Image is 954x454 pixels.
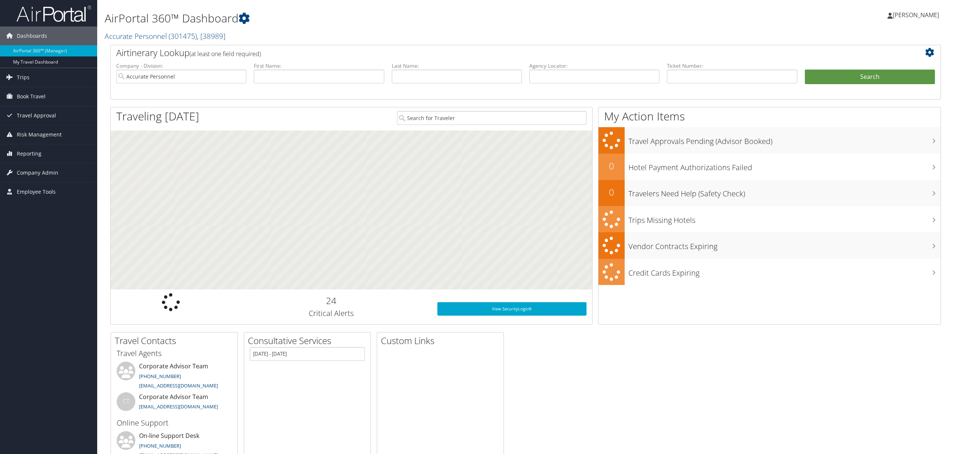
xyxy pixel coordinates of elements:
span: Trips [17,68,30,87]
span: Dashboards [17,27,47,45]
a: [PHONE_NUMBER] [139,442,181,449]
span: Company Admin [17,163,58,182]
h2: 0 [598,186,625,199]
h3: Credit Cards Expiring [628,264,941,278]
a: [EMAIL_ADDRESS][DOMAIN_NAME] [139,382,218,389]
h2: Custom Links [381,334,504,347]
span: Employee Tools [17,182,56,201]
h1: AirPortal 360™ Dashboard [105,10,666,26]
a: Trips Missing Hotels [598,206,941,233]
a: View SecurityLogic® [437,302,587,316]
div: CT [117,392,135,411]
label: First Name: [254,62,384,70]
span: (at least one field required) [190,50,261,58]
h3: Travel Agents [117,348,232,359]
a: [PHONE_NUMBER] [139,373,181,380]
span: Book Travel [17,87,46,106]
a: [EMAIL_ADDRESS][DOMAIN_NAME] [139,403,218,410]
input: Search for Traveler [397,111,587,125]
h3: Critical Alerts [237,308,426,319]
a: Accurate Personnel [105,31,225,41]
button: Search [805,70,935,85]
label: Company - Division: [116,62,246,70]
label: Agency Locator: [529,62,659,70]
label: Last Name: [392,62,522,70]
label: Ticket Number: [667,62,797,70]
img: airportal-logo.png [16,5,91,22]
h3: Travelers Need Help (Safety Check) [628,185,941,199]
h2: 24 [237,294,426,307]
a: Vendor Contracts Expiring [598,232,941,259]
span: ( 301475 ) [169,31,197,41]
h1: Traveling [DATE] [116,108,199,124]
h2: Travel Contacts [115,334,237,347]
a: 0Hotel Payment Authorizations Failed [598,154,941,180]
li: Corporate Advisor Team [113,392,236,417]
h3: Trips Missing Hotels [628,211,941,226]
a: Credit Cards Expiring [598,259,941,285]
span: [PERSON_NAME] [893,11,939,19]
h3: Travel Approvals Pending (Advisor Booked) [628,132,941,147]
span: Risk Management [17,125,62,144]
h3: Hotel Payment Authorizations Failed [628,159,941,173]
h3: Online Support [117,418,232,428]
h3: Vendor Contracts Expiring [628,237,941,252]
h2: 0 [598,160,625,172]
h2: Airtinerary Lookup [116,46,866,59]
h1: My Action Items [598,108,941,124]
a: [PERSON_NAME] [887,4,947,26]
li: Corporate Advisor Team [113,362,236,392]
span: Travel Approval [17,106,56,125]
a: Travel Approvals Pending (Advisor Booked) [598,127,941,154]
a: 0Travelers Need Help (Safety Check) [598,180,941,206]
span: , [ 38989 ] [197,31,225,41]
h2: Consultative Services [248,334,370,347]
span: Reporting [17,144,41,163]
